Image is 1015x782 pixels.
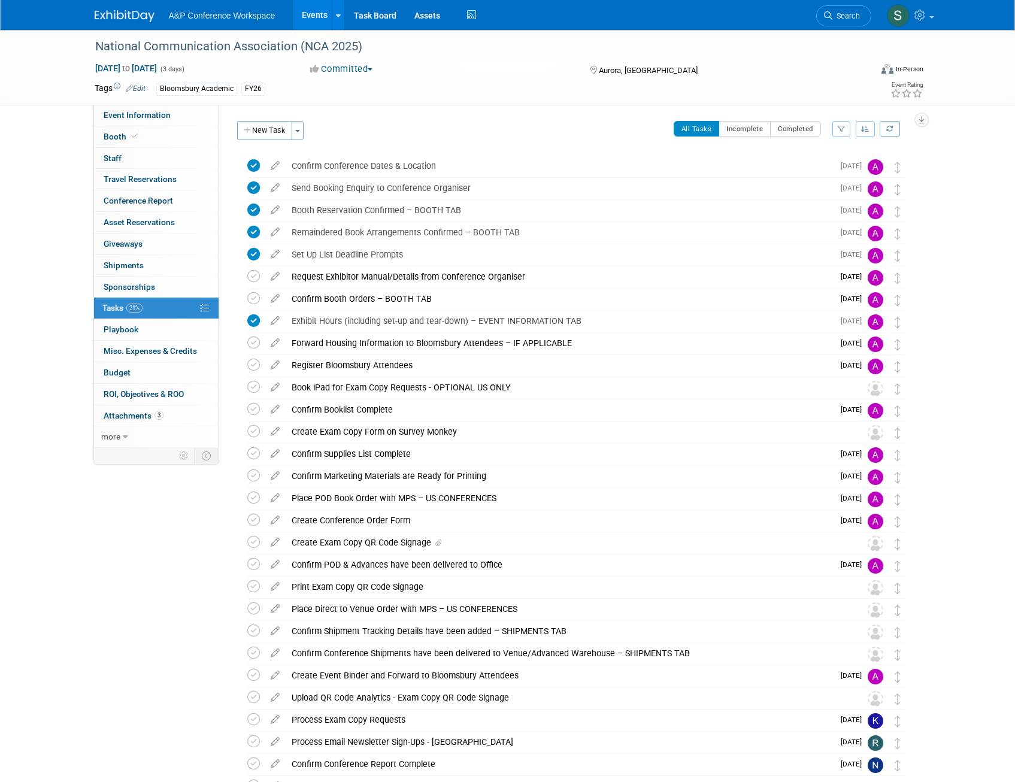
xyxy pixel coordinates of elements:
span: [DATE] [841,760,868,768]
div: Create Exam Copy QR Code Signage [286,532,844,553]
a: Attachments3 [94,405,219,426]
div: Create Conference Order Form [286,510,834,531]
span: Staff [104,153,122,163]
a: edit [265,714,286,725]
img: Rhianna Blackburn [868,735,883,751]
span: Tasks [102,303,143,313]
div: Confirm Conference Report Complete [286,754,834,774]
img: Amanda Oney [868,337,883,352]
span: Attachments [104,411,163,420]
span: [DATE] [841,272,868,281]
img: Unassigned [868,647,883,662]
div: Register Bloomsbury Attendees [286,355,834,375]
span: [DATE] [841,494,868,502]
span: [DATE] [841,450,868,458]
div: Bloomsbury Academic [156,83,237,95]
span: A&P Conference Workspace [169,11,275,20]
a: Staff [94,148,219,169]
a: Travel Reservations [94,169,219,190]
button: Incomplete [719,121,771,137]
img: Amanda Oney [868,492,883,507]
i: Move task [895,383,901,395]
a: Shipments [94,255,219,276]
i: Move task [895,250,901,262]
i: Move task [895,516,901,528]
span: [DATE] [841,405,868,414]
a: edit [265,604,286,614]
span: [DATE] [841,516,868,525]
a: edit [265,426,286,437]
span: [DATE] [841,250,868,259]
img: Kate Hunneyball [868,713,883,729]
a: Budget [94,362,219,383]
a: edit [265,271,286,282]
span: [DATE] [841,671,868,680]
i: Move task [895,716,901,727]
a: Booth [94,126,219,147]
a: Giveaways [94,234,219,254]
i: Move task [895,627,901,638]
a: edit [265,382,286,393]
i: Booth reservation complete [132,133,138,140]
span: [DATE] [841,716,868,724]
img: Unassigned [868,536,883,551]
a: edit [265,537,286,548]
a: edit [265,293,286,304]
img: Unassigned [868,602,883,618]
a: more [94,426,219,447]
i: Move task [895,317,901,328]
i: Move task [895,538,901,550]
span: ROI, Objectives & ROO [104,389,184,399]
a: edit [265,183,286,193]
a: edit [265,759,286,769]
span: Travel Reservations [104,174,177,184]
div: Upload QR Code Analytics - Exam Copy QR Code Signage [286,687,844,708]
img: Amanda Oney [868,558,883,574]
span: [DATE] [841,361,868,369]
a: edit [265,515,286,526]
div: Process Email Newsletter Sign-Ups - [GEOGRAPHIC_DATA] [286,732,834,752]
div: Exhibit Hours (including set-up and tear-down) – EVENT INFORMATION TAB [286,311,834,331]
span: [DATE] [841,738,868,746]
img: Unassigned [868,580,883,596]
div: Confirm Booth Orders – BOOTH TAB [286,289,834,309]
div: Confirm POD & Advances have been delivered to Office [286,554,834,575]
img: Unassigned [868,381,883,396]
i: Move task [895,184,901,195]
a: Event Information [94,105,219,126]
a: Search [816,5,871,26]
div: In-Person [895,65,923,74]
i: Move task [895,738,901,749]
a: Asset Reservations [94,212,219,233]
i: Move task [895,361,901,372]
img: Amanda Oney [868,248,883,263]
div: Booth Reservation Confirmed – BOOTH TAB [286,200,834,220]
i: Move task [895,760,901,771]
a: Misc. Expenses & Credits [94,341,219,362]
a: edit [265,205,286,216]
i: Move task [895,649,901,660]
img: Unassigned [868,691,883,707]
td: Personalize Event Tab Strip [174,448,195,463]
img: Ami Reitmeier [868,469,883,485]
a: edit [265,160,286,171]
div: Set Up List Deadline Prompts [286,244,834,265]
span: [DATE] [841,317,868,325]
a: edit [265,692,286,703]
img: Amanda Oney [868,159,883,175]
i: Move task [895,693,901,705]
i: Move task [895,162,901,173]
i: Move task [895,228,901,240]
i: Move task [895,295,901,306]
img: Amanda Oney [868,359,883,374]
a: edit [265,227,286,238]
span: [DATE] [841,228,868,237]
span: [DATE] [841,472,868,480]
span: to [120,63,132,73]
div: Confirm Shipment Tracking Details have been added – SHIPMENTS TAB [286,621,844,641]
div: Book iPad for Exam Copy Requests - OPTIONAL US ONLY [286,377,844,398]
img: Amanda Oney [868,226,883,241]
img: Amanda Oney [868,204,883,219]
span: Giveaways [104,239,143,248]
a: edit [265,493,286,504]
